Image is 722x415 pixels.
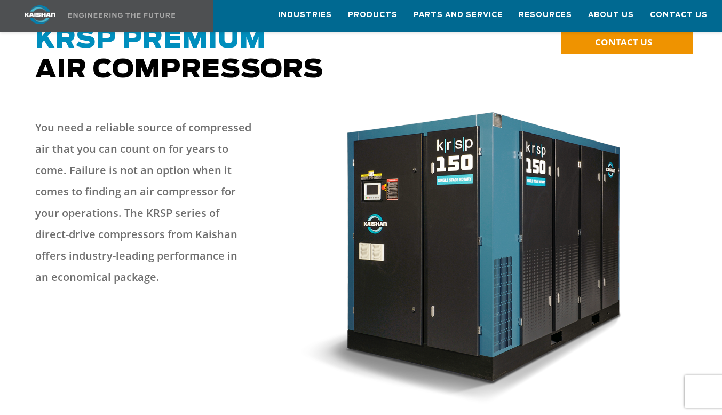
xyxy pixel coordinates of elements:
[519,1,572,29] a: Resources
[35,27,266,53] span: KRSP Premium
[561,30,693,54] a: CONTACT US
[588,9,634,21] span: About Us
[588,1,634,29] a: About Us
[348,9,398,21] span: Products
[595,36,652,48] span: CONTACT US
[519,9,572,21] span: Resources
[348,1,398,29] a: Products
[650,9,708,21] span: Contact Us
[278,1,332,29] a: Industries
[35,117,252,288] p: You need a reliable source of compressed air that you can count on for years to come. Failure is ...
[414,1,503,29] a: Parts and Service
[68,13,175,18] img: Engineering the future
[414,9,503,21] span: Parts and Service
[301,106,648,404] img: krsp150
[278,9,332,21] span: Industries
[650,1,708,29] a: Contact Us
